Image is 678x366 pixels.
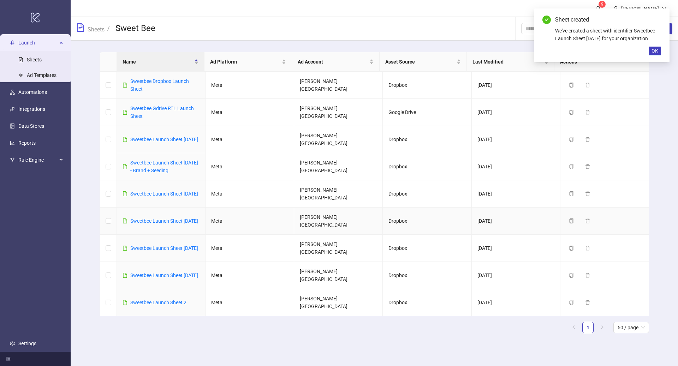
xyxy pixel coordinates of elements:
a: Close [653,16,661,23]
span: OK [652,48,658,54]
button: OK [649,47,661,55]
div: Sheet created [555,16,661,24]
span: check-circle [542,16,551,24]
div: We've created a sheet with identifier Sweetbee Launch Sheet [DATE] for your organization [555,27,661,42]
